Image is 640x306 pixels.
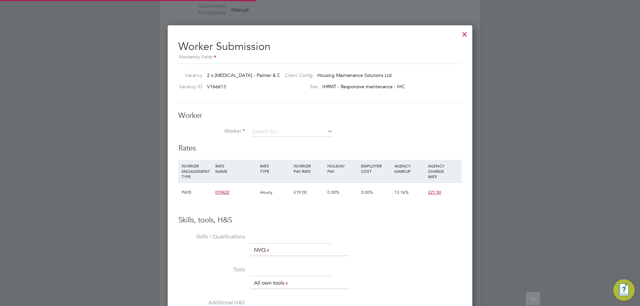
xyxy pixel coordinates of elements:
label: Tools [178,266,245,273]
label: Worker [178,128,245,135]
button: Engage Resource Center [613,279,635,301]
span: 0.00% [361,189,373,195]
div: Hourly [258,183,292,202]
h2: Worker Submission [178,35,462,61]
div: RATE TYPE [258,160,292,177]
div: AGENCY MARKUP [393,160,426,177]
input: Search for... [250,127,333,137]
label: Skills / Qualifications [178,233,245,240]
a: x [266,246,270,254]
div: EMPLOYER COST [359,160,393,177]
h3: Skills, tools, H&S [178,215,462,225]
span: V166613 [207,84,226,90]
div: Mandatory Fields [178,54,462,61]
h3: Rates [178,144,462,153]
div: RATE NAME [214,160,258,177]
label: Client Config [280,72,313,78]
li: NVQ [251,246,273,255]
li: All own tools [251,279,292,288]
span: £21.50 [428,189,441,195]
div: WORKER PAY RATE [292,160,326,177]
div: AGENCY CHARGE RATE [426,160,460,182]
div: PAYE [180,183,214,202]
span: 010422 [215,189,229,195]
div: HOLIDAY PAY [326,160,359,177]
label: Site [280,84,318,90]
label: Vacancy [176,72,202,78]
label: Vacancy ID [176,84,202,90]
span: 2 x [MEDICAL_DATA] - Painter & Decorator [207,72,298,78]
span: Housing Maintenance Solutions Ltd [317,72,392,78]
a: x [284,279,289,287]
h3: Worker [178,111,462,121]
div: £19.00 [292,183,326,202]
span: 0.00% [327,189,339,195]
div: WORKER ENGAGEMENT TYPE [180,160,214,182]
span: IHRMT - Responsive maintenance - IHC [322,84,405,90]
span: 13.16% [394,189,409,195]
